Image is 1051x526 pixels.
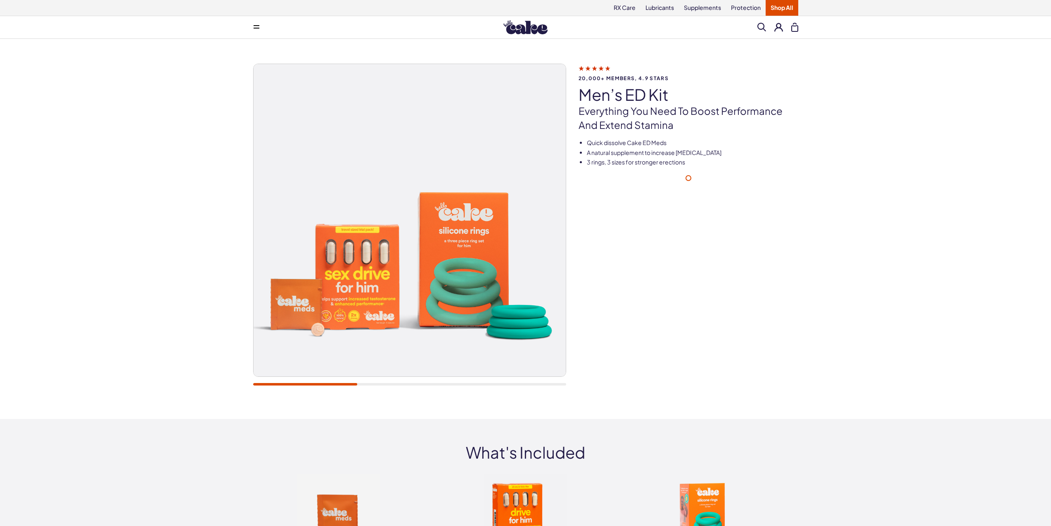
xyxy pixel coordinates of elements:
li: Quick dissolve Cake ED Meds [587,139,798,147]
li: 3 rings, 3 sizes for stronger erections [587,158,798,167]
h2: What's Included [253,444,798,461]
p: Everything You need to boost performance and extend Stamina [579,104,798,132]
span: 20,000+ members, 4.9 stars [579,76,798,81]
img: Men’s ED Kit [254,64,566,376]
h1: Men’s ED Kit [579,86,798,103]
a: 20,000+ members, 4.9 stars [579,64,798,81]
img: Hello Cake [503,20,548,34]
li: A natural supplement to increase [MEDICAL_DATA] [587,149,798,157]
